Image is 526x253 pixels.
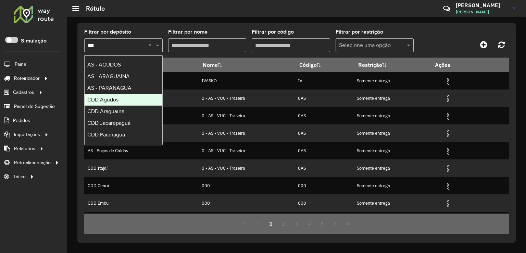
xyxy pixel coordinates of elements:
[13,117,30,124] span: Pedidos
[295,194,353,212] td: 000
[353,72,430,89] td: Somente entrega
[198,142,295,159] td: 0 - AS - VUC - Traseira
[84,177,198,194] td: CDD Ceará
[353,142,430,159] td: Somente entrega
[14,145,35,152] span: Relatórios
[84,194,198,212] td: CDD Embu
[198,159,295,177] td: 0 - AS - VUC - Traseira
[87,85,131,91] span: AS - PARANAGUA
[430,58,472,72] th: Ações
[148,41,154,49] span: Clear all
[303,217,316,230] button: 4
[84,212,198,229] td: CDL Salto
[198,194,295,212] td: 000
[336,28,383,36] label: Filtrar por restrição
[316,217,329,230] button: 5
[87,132,125,137] span: CDD Paranagua
[198,72,295,89] td: IVASKO
[353,58,430,72] th: Restrição
[295,159,353,177] td: 0AS
[14,131,40,138] span: Importações
[342,217,355,230] button: Last Page
[264,217,277,230] button: 1
[456,2,507,9] h3: [PERSON_NAME]
[295,142,353,159] td: 0AS
[252,28,294,36] label: Filtrar por código
[21,37,47,45] label: Simulação
[456,9,507,15] span: [PERSON_NAME]
[198,212,295,229] td: 000
[14,75,40,82] span: Roteirizador
[87,62,121,68] span: AS - AGUDOS
[84,159,198,177] td: CDD Itajaí
[353,159,430,177] td: Somente entrega
[295,212,353,229] td: 000
[84,142,198,159] td: AS - Poços de Caldas
[13,173,26,180] span: Tático
[353,89,430,107] td: Somente entrega
[84,28,131,36] label: Filtrar por depósito
[87,97,118,103] span: CDD Agudos
[87,120,130,126] span: CDD Jacarepaguá
[353,124,430,142] td: Somente entrega
[295,72,353,89] td: IV
[198,107,295,124] td: 0 - AS - VUC - Traseira
[14,103,55,110] span: Painel de Sugestão
[79,5,105,12] h2: Rótulo
[353,194,430,212] td: Somente entrega
[87,73,130,79] span: AS - ARAGUAINA
[168,28,208,36] label: Filtrar por nome
[290,217,303,230] button: 3
[295,89,353,107] td: 0AS
[295,58,353,72] th: Código
[84,55,163,145] ng-dropdown-panel: Options list
[295,107,353,124] td: 0AS
[198,124,295,142] td: 0 - AS - VUC - Traseira
[198,177,295,194] td: 000
[277,217,290,230] button: 2
[295,177,353,194] td: 000
[439,1,454,16] a: Contato Rápido
[295,124,353,142] td: 0AS
[353,212,430,229] td: Somente entrega
[14,159,51,166] span: Retroalimentação
[13,89,34,96] span: Cadastros
[15,61,27,68] span: Painel
[87,108,124,114] span: CDD Araguaina
[329,217,342,230] button: Next Page
[353,177,430,194] td: Somente entrega
[198,58,295,72] th: Nome
[353,107,430,124] td: Somente entrega
[198,89,295,107] td: 0 - AS - VUC - Traseira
